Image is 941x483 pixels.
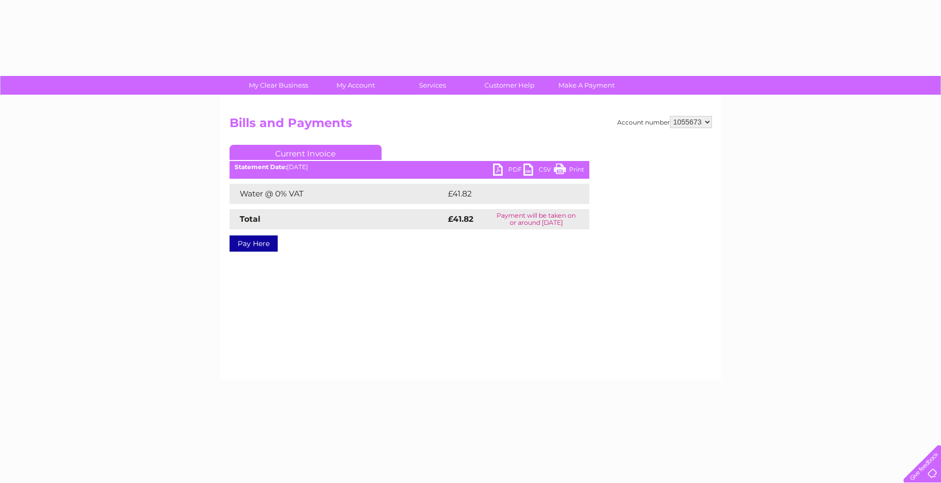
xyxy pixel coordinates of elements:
[483,209,589,229] td: Payment will be taken on or around [DATE]
[493,164,523,178] a: PDF
[554,164,584,178] a: Print
[230,145,382,160] a: Current Invoice
[391,76,474,95] a: Services
[545,76,628,95] a: Make A Payment
[448,214,473,224] strong: £41.82
[230,164,589,171] div: [DATE]
[235,163,287,171] b: Statement Date:
[445,184,568,204] td: £41.82
[237,76,320,95] a: My Clear Business
[314,76,397,95] a: My Account
[230,184,445,204] td: Water @ 0% VAT
[230,116,712,135] h2: Bills and Payments
[240,214,260,224] strong: Total
[523,164,554,178] a: CSV
[617,116,712,128] div: Account number
[230,235,278,252] a: Pay Here
[468,76,551,95] a: Customer Help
